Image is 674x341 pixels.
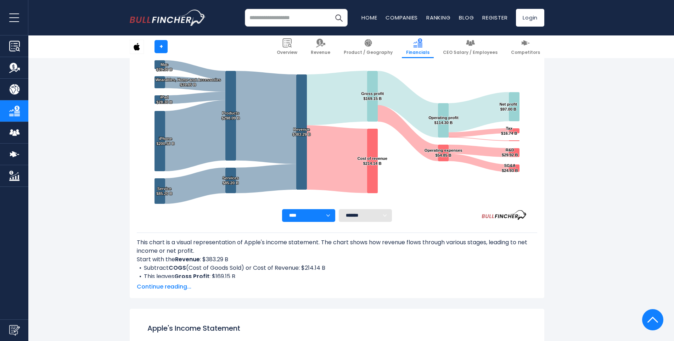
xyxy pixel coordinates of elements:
svg: Apple's Income Statement Analysis: Revenue to Profit Breakdown [137,32,537,209]
div: This chart is a visual representation of Apple's income statement. The chart shows how revenue fl... [137,238,537,278]
span: Product / Geography [344,50,393,55]
text: Operating profit $114.30 B [428,116,459,125]
span: Competitors [511,50,540,55]
text: Net profit $97.00 B [500,102,517,111]
a: Register [482,14,507,21]
text: Tax $16.74 B [501,126,517,135]
b: Revenue [175,255,200,263]
li: Subtract (Cost of Goods Sold) or Cost of Revenue: $214.14 B [137,264,537,272]
a: Companies [386,14,418,21]
button: Search [330,9,348,27]
a: CEO Salary / Employees [439,35,502,58]
a: Competitors [507,35,544,58]
a: Home [361,14,377,21]
a: + [155,40,168,53]
text: iPad $28.30 B [156,95,172,104]
a: Login [516,9,544,27]
text: iPhone $200.58 B [156,136,175,146]
li: This leaves : $169.15 B [137,272,537,281]
span: Revenue [311,50,330,55]
text: Services $85.20 B [223,176,239,185]
text: Service $85.20 B [156,186,172,196]
text: Operating expenses $54.85 B [425,148,462,157]
text: SG&A $24.93 B [502,163,518,173]
text: Gross profit $169.15 B [361,91,384,101]
b: Gross Profit [174,272,209,280]
h1: Apple's Income Statement [147,323,527,334]
a: Financials [402,35,434,58]
text: Revenue $383.29 B [292,127,311,136]
span: CEO Salary / Employees [443,50,498,55]
a: Product / Geography [339,35,397,58]
b: COGS [169,264,186,272]
span: Financials [406,50,429,55]
a: Go to homepage [130,10,206,26]
a: Revenue [307,35,335,58]
text: R&D $29.92 B [502,148,518,157]
text: Cost of revenue $214.14 B [357,156,387,166]
text: Mac $29.36 B [156,62,172,72]
img: bullfincher logo [130,10,206,26]
a: Ranking [426,14,450,21]
img: AAPL logo [130,40,144,54]
span: Overview [277,50,297,55]
span: Continue reading... [137,283,537,291]
a: Blog [459,14,474,21]
a: Overview [273,35,302,58]
text: Products $298.09 B [221,111,240,120]
text: Wearables, Home and Accessories $39.85 B [155,78,221,87]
